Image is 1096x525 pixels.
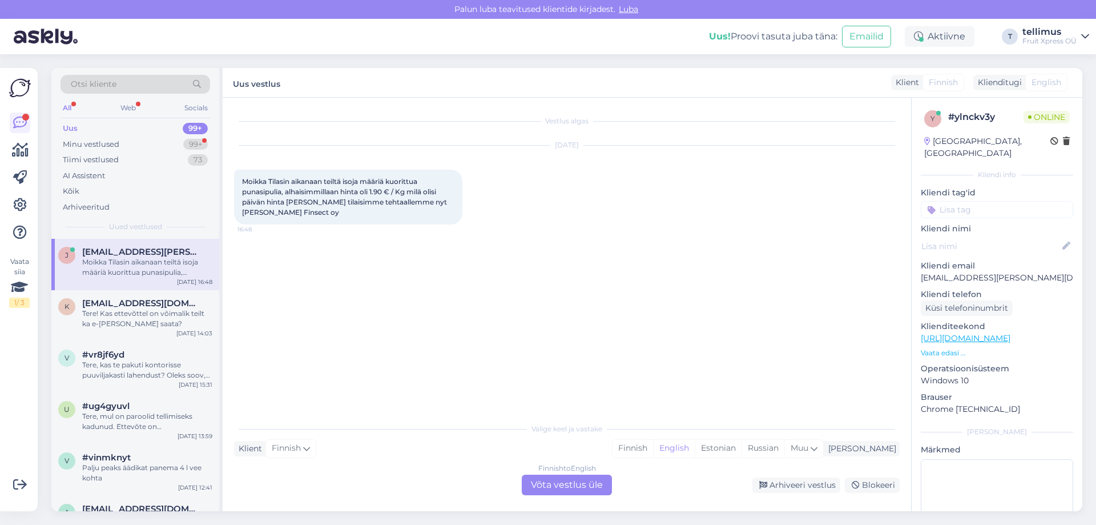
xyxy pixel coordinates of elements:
[842,26,891,47] button: Emailid
[65,251,68,259] span: j
[82,247,201,257] span: jarmo.liimatainen@perho.fi
[82,504,201,514] span: angelinariabceva@gmail.com
[65,354,69,362] span: v
[188,154,208,166] div: 73
[973,77,1022,89] div: Klienditugi
[63,123,78,134] div: Uus
[64,405,70,414] span: u
[63,139,119,150] div: Minu vestlused
[82,452,131,463] span: #vinmknyt
[1031,77,1061,89] span: English
[183,123,208,134] div: 99+
[71,78,116,90] span: Otsi kliente
[82,463,212,483] div: Palju peaks äädikat panema 4 l vee kohta
[921,170,1073,180] div: Kliendi info
[921,260,1073,272] p: Kliendi email
[177,278,212,286] div: [DATE] 16:48
[921,201,1073,218] input: Lisa tag
[82,350,124,360] span: #vr8jf6yd
[538,463,596,474] div: Finnish to English
[905,26,974,47] div: Aktiivne
[709,31,731,42] b: Uus!
[742,440,784,457] div: Russian
[176,329,212,338] div: [DATE] 14:03
[921,333,1010,343] a: [URL][DOMAIN_NAME]
[233,75,280,90] label: Uus vestlus
[1024,111,1070,123] span: Online
[1022,27,1077,37] div: tellimus
[82,298,201,308] span: kadiprants8@gmail.com
[921,363,1073,375] p: Operatsioonisüsteem
[234,140,900,150] div: [DATE]
[9,298,30,308] div: 1 / 3
[921,288,1073,300] p: Kliendi telefon
[921,300,1013,316] div: Küsi telefoninumbrit
[924,135,1050,159] div: [GEOGRAPHIC_DATA], [GEOGRAPHIC_DATA]
[65,456,69,465] span: v
[63,154,119,166] div: Tiimi vestlused
[63,170,105,182] div: AI Assistent
[1022,27,1089,46] a: tellimusFruit Xpress OÜ
[178,432,212,440] div: [DATE] 13:59
[183,139,208,150] div: 99+
[1022,37,1077,46] div: Fruit Xpress OÜ
[948,110,1024,124] div: # ylnckv3y
[9,257,30,308] div: Vaata siia
[921,403,1073,415] p: Chrome [TECHNICAL_ID]
[234,424,900,434] div: Valige keel ja vastake
[234,443,262,455] div: Klient
[921,427,1073,437] div: [PERSON_NAME]
[63,202,110,213] div: Arhiveeritud
[653,440,695,457] div: English
[61,101,74,115] div: All
[613,440,653,457] div: Finnish
[9,77,31,99] img: Askly Logo
[615,4,642,14] span: Luba
[791,443,808,453] span: Muu
[930,114,935,123] span: y
[921,348,1073,358] p: Vaata edasi ...
[234,116,900,126] div: Vestlus algas
[921,272,1073,284] p: [EMAIL_ADDRESS][PERSON_NAME][DOMAIN_NAME]
[845,478,900,493] div: Blokeeri
[1002,29,1018,45] div: T
[118,101,138,115] div: Web
[82,401,130,411] span: #ug4gyuvl
[921,375,1073,387] p: Windows 10
[179,380,212,389] div: [DATE] 15:31
[695,440,742,457] div: Estonian
[82,360,212,380] div: Tere, kas te pakuti kontorisse puuviljakasti lahendust? Oleks soov, et puuviljad tuleksid iganäda...
[242,177,449,217] span: Moikka Tilasin aikanaan teiltä isoja määriä kuorittua punasipulia, alhaisimmillaan hinta oli 1.90...
[921,391,1073,403] p: Brauser
[709,30,837,43] div: Proovi tasuta juba täna:
[752,478,840,493] div: Arhiveeri vestlus
[237,225,280,234] span: 16:48
[82,308,212,329] div: Tere! Kas ettevõttel on võimalik teilt ka e-[PERSON_NAME] saata?
[522,475,612,495] div: Võta vestlus üle
[182,101,210,115] div: Socials
[82,257,212,278] div: Moikka Tilasin aikanaan teiltä isoja määriä kuorittua punasipulia, alhaisimmillaan hinta oli 1.90...
[921,223,1073,235] p: Kliendi nimi
[824,443,896,455] div: [PERSON_NAME]
[65,302,70,311] span: k
[82,411,212,432] div: Tere, mul on paroolid tellimiseks kadunud. Ettevõte on [PERSON_NAME], ise [PERSON_NAME] [PERSON_N...
[178,483,212,492] div: [DATE] 12:41
[109,222,162,232] span: Uued vestlused
[921,187,1073,199] p: Kliendi tag'id
[929,77,958,89] span: Finnish
[921,320,1073,332] p: Klienditeekond
[65,508,70,516] span: a
[272,442,301,455] span: Finnish
[921,444,1073,456] p: Märkmed
[891,77,919,89] div: Klient
[921,240,1060,253] input: Lisa nimi
[63,186,79,197] div: Kõik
